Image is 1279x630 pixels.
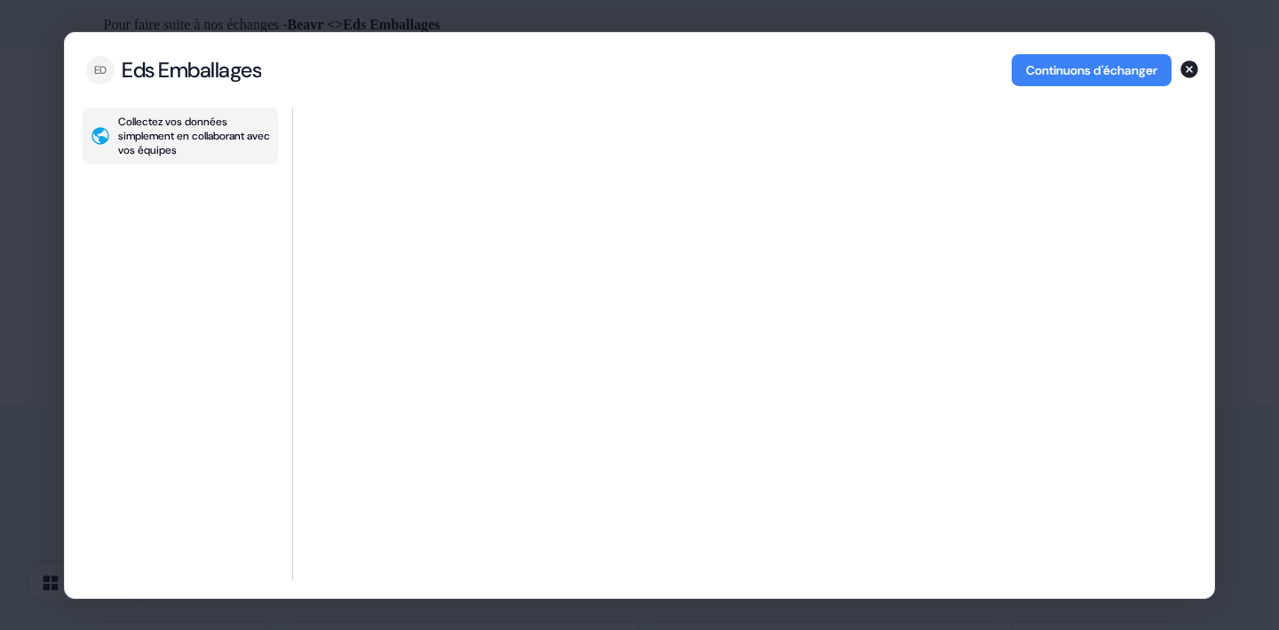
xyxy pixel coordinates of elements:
button: Continuons d'échanger [1012,53,1172,85]
div: ED [94,60,107,78]
div: Eds Emballages [122,56,261,83]
div: Collectez vos données simplement en collaborant avec vos équipes [118,114,271,156]
button: Collectez vos données simplement en collaborant avec vos équipes [83,107,278,163]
